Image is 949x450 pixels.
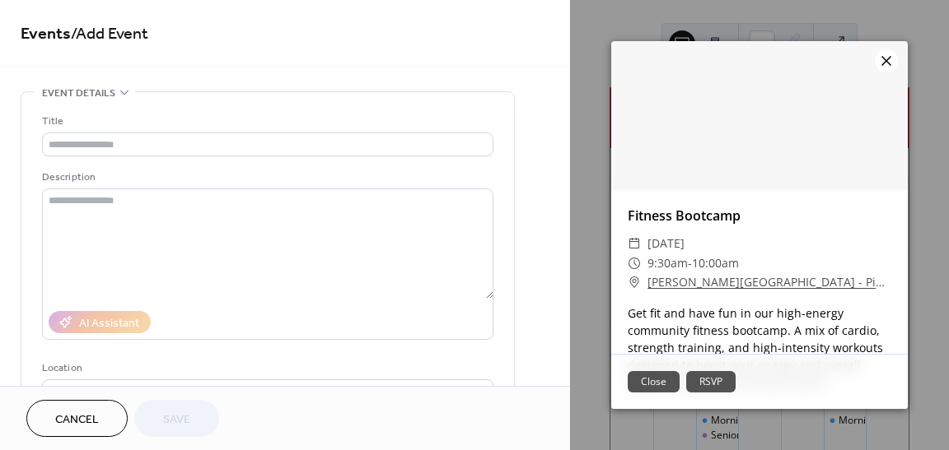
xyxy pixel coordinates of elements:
a: [PERSON_NAME][GEOGRAPHIC_DATA] - Pier 46 [647,272,891,292]
div: ​ [628,234,641,253]
span: / Add Event [71,18,148,50]
span: 10:00am [692,255,739,271]
span: Cancel [55,411,99,429]
div: Fitness Bootcamp [611,206,908,225]
div: Title [42,113,490,130]
button: RSVP [686,371,736,392]
div: ​ [628,253,641,273]
span: - [688,255,692,271]
button: Close [628,371,680,392]
div: ​ [628,272,641,292]
div: Get fit and have fun in our high-energy community fitness bootcamp. A mix of cardio, strength tra... [611,304,908,391]
a: Events [21,18,71,50]
div: Description [42,169,490,186]
div: Location [42,360,490,377]
button: Cancel [26,400,128,437]
span: Event details [42,85,115,102]
span: 9:30am [647,255,688,271]
span: [DATE] [647,234,685,253]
